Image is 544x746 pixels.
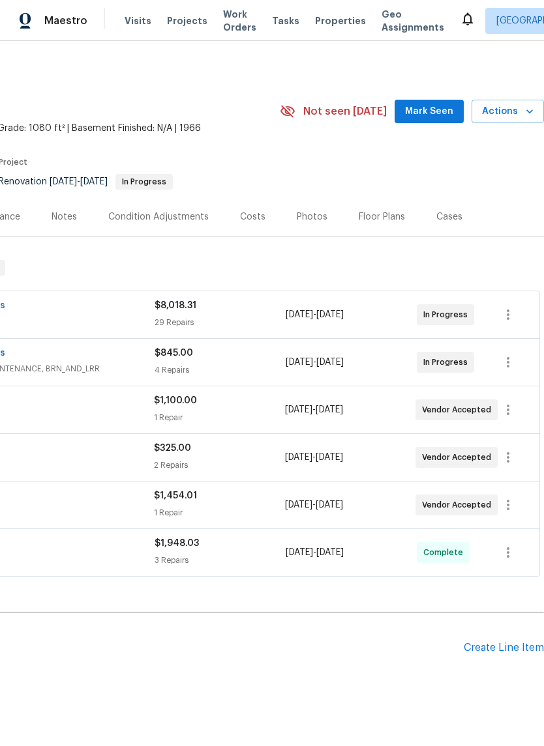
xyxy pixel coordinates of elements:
span: [DATE] [316,405,343,414]
div: 2 Repairs [154,459,284,472]
span: Mark Seen [405,104,453,120]
div: 1 Repair [154,411,284,424]
span: - [285,451,343,464]
div: Floor Plans [359,210,405,223]
span: $325.00 [154,444,191,453]
div: 29 Repairs [155,316,286,329]
span: - [286,546,344,559]
span: Vendor Accepted [422,498,496,511]
span: $8,018.31 [155,301,196,310]
div: Costs [240,210,265,223]
span: [DATE] [80,177,108,186]
span: - [286,308,344,321]
span: Not seen [DATE] [303,105,387,118]
button: Actions [472,100,544,124]
span: [DATE] [316,548,344,557]
div: 4 Repairs [155,364,286,377]
div: Cases [436,210,462,223]
span: Vendor Accepted [422,451,496,464]
div: Condition Adjustments [108,210,209,223]
div: Photos [297,210,327,223]
span: Properties [315,14,366,27]
span: In Progress [423,356,473,369]
span: $845.00 [155,349,193,358]
span: Tasks [272,16,299,25]
span: [DATE] [316,310,344,319]
span: [DATE] [285,405,312,414]
span: Geo Assignments [382,8,444,34]
span: [DATE] [286,310,313,319]
button: Mark Seen [395,100,464,124]
span: - [286,356,344,369]
span: $1,100.00 [154,396,197,405]
div: 1 Repair [154,506,284,519]
div: Notes [52,210,77,223]
div: Create Line Item [464,642,544,654]
span: Vendor Accepted [422,403,496,416]
span: [DATE] [316,453,343,462]
span: [DATE] [286,358,313,367]
span: $1,454.01 [154,491,197,500]
span: Maestro [44,14,87,27]
span: - [50,177,108,186]
span: [DATE] [285,500,312,509]
span: [DATE] [316,500,343,509]
span: In Progress [423,308,473,321]
span: Projects [167,14,207,27]
span: $1,948.03 [155,539,199,548]
span: [DATE] [50,177,77,186]
span: Visits [125,14,151,27]
span: [DATE] [286,548,313,557]
span: [DATE] [285,453,312,462]
span: [DATE] [316,358,344,367]
span: - [285,498,343,511]
div: 3 Repairs [155,554,286,567]
span: In Progress [117,178,172,186]
span: Complete [423,546,468,559]
span: - [285,403,343,416]
span: Actions [482,104,534,120]
span: Work Orders [223,8,256,34]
